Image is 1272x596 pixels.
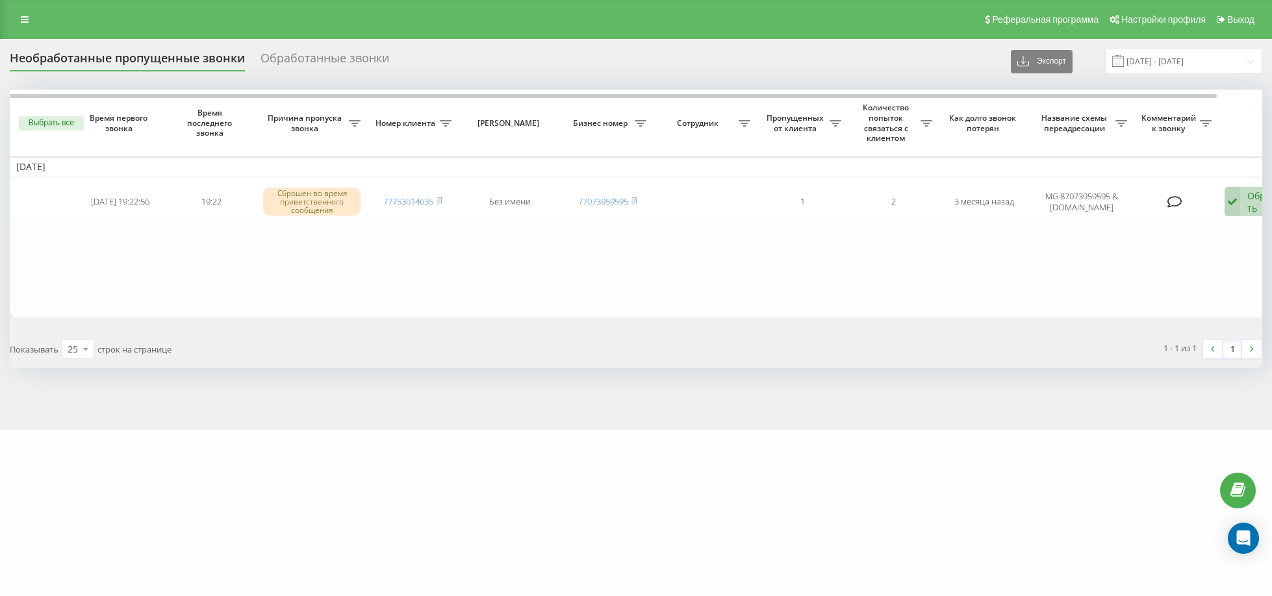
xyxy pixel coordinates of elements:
div: Обработанные звонки [261,51,389,71]
div: 1 - 1 из 1 [1164,341,1197,354]
button: Экспорт [1011,50,1073,73]
span: Комментарий к звонку [1140,113,1200,133]
span: Показывать [10,343,58,355]
span: Пропущенных от клиента [763,113,830,133]
a: 77073959595 [578,195,628,207]
span: Как долго звонок потерян [949,113,1019,133]
span: Время первого звонка [85,113,155,133]
td: 1 [757,180,848,224]
td: Без имени [458,180,562,224]
div: Необработанные пропущенные звонки [10,51,245,71]
span: Сотрудник [659,118,739,129]
td: 3 месяца назад [939,180,1030,224]
a: 1 [1223,340,1242,358]
td: [DATE] 19:22:56 [75,180,166,224]
span: Время последнего звонка [176,108,246,138]
a: 77753614635 [383,195,433,207]
div: Сброшен во время приветственного сообщения [263,188,361,216]
span: Количество попыток связаться с клиентом [854,103,921,143]
span: Номер клиента [374,118,440,129]
span: строк на странице [97,343,172,355]
div: 25 [68,343,78,356]
span: Реферальная программа [992,14,1099,25]
span: Причина пропуска звонка [263,113,349,133]
span: [PERSON_NAME] [469,118,551,129]
td: 2 [848,180,939,224]
span: Бизнес номер [568,118,635,129]
div: Open Intercom Messenger [1228,523,1259,554]
span: Настройки профиля [1121,14,1206,25]
button: Выбрать все [19,116,84,130]
span: Название схемы переадресации [1036,113,1115,133]
td: MG:87073959595 & [DOMAIN_NAME] [1030,180,1134,224]
span: Выход [1227,14,1254,25]
td: 19:22 [166,180,257,224]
